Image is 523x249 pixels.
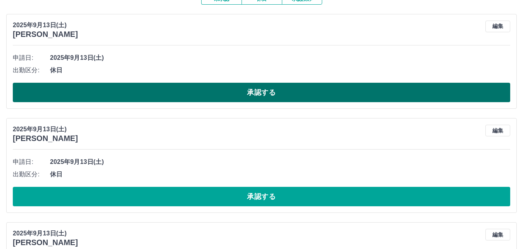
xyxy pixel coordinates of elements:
span: 2025年9月13日(土) [50,157,510,167]
h3: [PERSON_NAME] [13,238,78,247]
span: 休日 [50,66,510,75]
span: 2025年9月13日(土) [50,53,510,63]
p: 2025年9月13日(土) [13,125,78,134]
span: 出勤区分: [13,170,50,179]
span: 出勤区分: [13,66,50,75]
h3: [PERSON_NAME] [13,134,78,143]
span: 休日 [50,170,510,179]
p: 2025年9月13日(土) [13,21,78,30]
button: 編集 [485,125,510,136]
h3: [PERSON_NAME] [13,30,78,39]
span: 申請日: [13,53,50,63]
span: 申請日: [13,157,50,167]
button: 承認する [13,83,510,102]
button: 編集 [485,229,510,240]
button: 編集 [485,21,510,32]
button: 承認する [13,187,510,206]
p: 2025年9月13日(土) [13,229,78,238]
